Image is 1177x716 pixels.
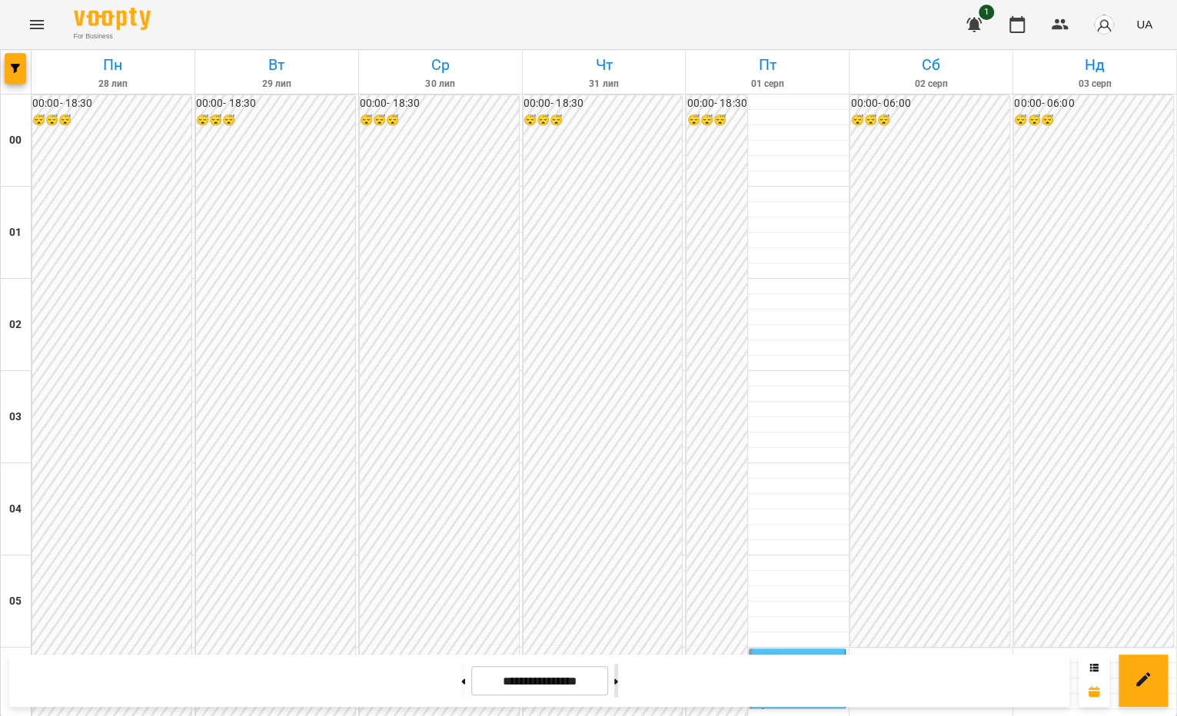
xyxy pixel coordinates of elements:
[1016,53,1174,77] h6: Нд
[1130,10,1159,38] button: UA
[9,317,22,333] h6: 02
[361,77,520,91] h6: 30 лип
[687,112,746,129] h6: 😴😴😴
[361,53,520,77] h6: Ср
[34,77,192,91] h6: 28 лип
[688,53,846,77] h6: Пт
[850,112,1009,129] h6: 😴😴😴
[979,5,994,20] span: 1
[525,53,683,77] h6: Чт
[9,224,22,241] h6: 01
[74,31,151,41] span: For Business
[1014,95,1173,112] h6: 00:00 - 06:00
[852,53,1010,77] h6: Сб
[9,501,22,518] h6: 04
[9,409,22,426] h6: 03
[850,95,1009,112] h6: 00:00 - 06:00
[196,112,355,129] h6: 😴😴😴
[688,77,846,91] h6: 01 серп
[32,95,191,112] h6: 00:00 - 18:30
[524,95,683,112] h6: 00:00 - 18:30
[852,77,1010,91] h6: 02 серп
[360,95,519,112] h6: 00:00 - 18:30
[18,6,55,43] button: Menu
[9,132,22,149] h6: 00
[34,53,192,77] h6: Пн
[1016,77,1174,91] h6: 03 серп
[360,112,519,129] h6: 😴😴😴
[74,8,151,30] img: Voopty Logo
[687,95,746,112] h6: 00:00 - 18:30
[1014,112,1173,129] h6: 😴😴😴
[198,53,356,77] h6: Вт
[525,77,683,91] h6: 31 лип
[9,593,22,610] h6: 05
[524,112,683,129] h6: 😴😴😴
[1093,14,1115,35] img: avatar_s.png
[1136,16,1152,32] span: UA
[196,95,355,112] h6: 00:00 - 18:30
[32,112,191,129] h6: 😴😴😴
[198,77,356,91] h6: 29 лип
